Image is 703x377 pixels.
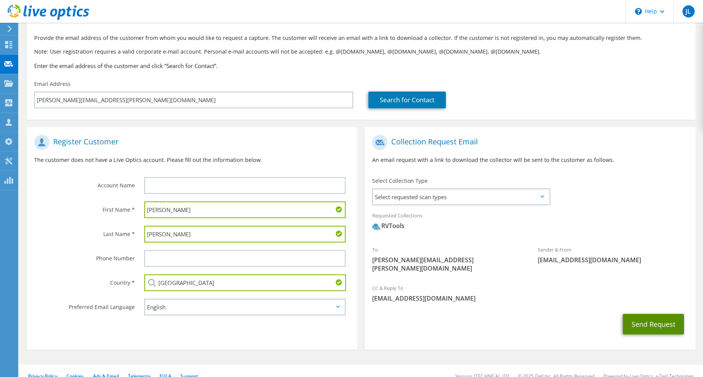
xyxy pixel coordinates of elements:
span: Select requested scan types [373,189,549,204]
svg: \n [635,8,642,15]
a: Search for Contact [368,92,446,108]
div: Sender & From [530,242,695,268]
label: Select Collection Type [372,177,428,185]
p: An email request with a link to download the collector will be sent to the customer as follows. [372,156,687,164]
div: RVTools [372,222,404,230]
h1: Collection Request Email [372,135,684,150]
div: To [365,242,530,276]
p: The customer does not have a Live Optics account. Please fill out the information below. [34,156,349,164]
h1: Register Customer [34,135,346,150]
p: Provide the email address of the customer from whom you would like to request a capture. The cust... [34,34,688,42]
label: Preferred Email Language [34,299,135,311]
div: CC & Reply To [365,280,695,306]
p: Note: User registration requires a valid corporate e-mail account. Personal e-mail accounts will ... [34,48,688,56]
span: [EMAIL_ADDRESS][DOMAIN_NAME] [372,294,687,303]
div: Requested Collections [365,208,695,238]
span: [EMAIL_ADDRESS][DOMAIN_NAME] [538,256,688,264]
label: Email Address [34,80,71,88]
span: [PERSON_NAME][EMAIL_ADDRESS][PERSON_NAME][DOMAIN_NAME] [372,256,522,272]
label: Phone Number [34,250,135,262]
label: Account Name [34,177,135,189]
label: Last Name * [34,226,135,238]
button: Send Request [623,314,684,334]
label: First Name * [34,201,135,214]
label: Country * [34,274,135,287]
h3: Enter the email address of the customer and click “Search for Contact”. [34,62,688,70]
span: JL [682,5,695,17]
